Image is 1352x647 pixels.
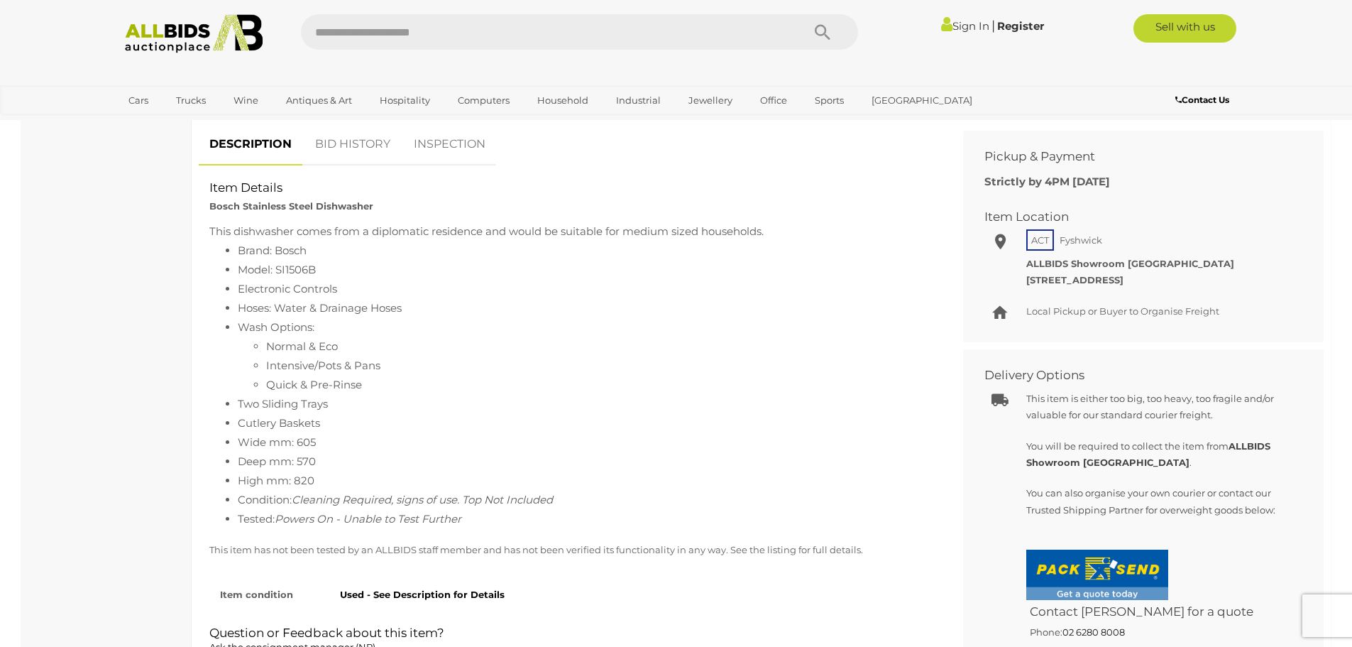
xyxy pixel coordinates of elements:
[1026,305,1219,317] span: Local Pickup or Buyer to Organise Freight
[238,509,931,528] li: Tested:
[1175,94,1229,105] b: Contact Us
[862,89,982,112] a: [GEOGRAPHIC_DATA]
[238,279,931,298] li: Electronic Controls
[984,150,1281,163] h2: Pickup & Payment
[224,89,268,112] a: Wine
[238,433,931,452] li: Wide mm: 605
[1026,438,1292,472] p: You will be required to collect the item from .
[806,89,853,112] a: Sports
[238,241,931,260] li: Brand: Bosch
[1026,229,1054,251] span: ACT
[277,89,361,112] a: Antiques & Art
[238,413,931,433] li: Cutlery Baskets
[1026,485,1292,518] p: You can also organise your own courier or contact our Trusted Shipping Partner for overweight goo...
[275,512,461,526] span: Powers On - Unable to Test Further
[209,200,373,212] strong: Bosch Stainless Steel Dishwasher
[984,175,1110,188] b: Strictly by 4PM [DATE]
[984,210,1281,224] h2: Item Location
[607,89,670,112] a: Industrial
[209,222,931,528] div: This dishwasher comes from a diplomatic residence and would be suitable for medium sized households.
[220,589,293,600] strong: Item condition
[997,19,1044,33] a: Register
[1026,258,1234,269] strong: ALLBIDS Showroom [GEOGRAPHIC_DATA]
[787,14,858,50] button: Search
[119,89,158,112] a: Cars
[528,89,598,112] a: Household
[941,19,989,33] a: Sign In
[984,369,1281,382] h2: Delivery Options
[751,89,796,112] a: Office
[1026,624,1292,641] h5: Phone:
[209,181,931,195] h2: Item Details
[266,356,931,375] li: Intensive/Pots & Pans
[1133,14,1236,43] a: Sell with us
[1026,274,1123,286] strong: [STREET_ADDRESS]
[117,14,271,53] img: Allbids.com.au
[449,89,519,112] a: Computers
[991,18,995,33] span: |
[292,493,553,506] span: Cleaning Required, signs of use. Top Not Included
[1026,440,1270,468] b: ALLBIDS Showroom [GEOGRAPHIC_DATA]
[266,375,931,394] li: Quick & Pre-Rinse
[679,89,742,112] a: Jewellery
[167,89,215,112] a: Trucks
[1026,602,1292,622] h4: Contact [PERSON_NAME] for a quote
[370,89,439,112] a: Hospitality
[238,452,931,471] li: Deep mm: 570
[266,337,931,356] li: Normal & Eco
[1056,231,1106,249] span: Fyshwick
[238,394,931,413] li: Two Sliding Trays
[238,260,931,279] li: Model: SI1506B
[238,298,931,317] li: Hoses: Water & Drainage Hoses
[238,317,931,394] li: Wash Options:
[238,490,931,509] li: Condition:
[1026,391,1292,424] p: This item is either too big, too heavy, too fragile and/or valuable for our standard courier frei...
[403,124,496,165] a: INSPECTION
[209,542,931,558] p: This item has not been tested by an ALLBIDS staff member and has not been verified its functional...
[340,589,505,600] strong: Used - See Description for Details
[1175,92,1233,108] a: Contact Us
[1026,550,1168,601] img: Fyshwick-AllBids-GETAQUOTE.png
[238,471,931,490] li: High mm: 820
[1062,626,1125,638] a: 02 6280 8008
[199,124,302,165] a: DESCRIPTION
[304,124,401,165] a: BID HISTORY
